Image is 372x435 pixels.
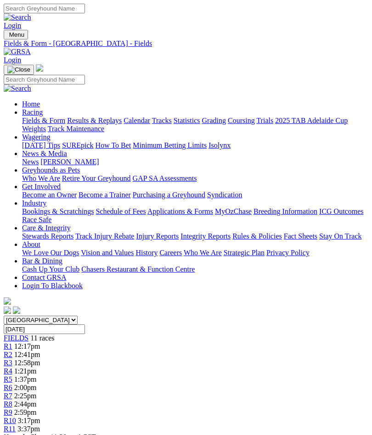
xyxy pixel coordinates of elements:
[22,265,79,273] a: Cash Up Your Club
[40,158,99,166] a: [PERSON_NAME]
[22,207,94,215] a: Bookings & Scratchings
[22,191,77,199] a: Become an Owner
[4,367,12,375] a: R4
[81,265,195,273] a: Chasers Restaurant & Function Centre
[14,342,40,350] span: 12:17pm
[22,191,368,199] div: Get Involved
[174,117,200,124] a: Statistics
[22,249,79,257] a: We Love Our Dogs
[124,117,150,124] a: Calendar
[4,4,85,13] input: Search
[4,400,12,408] a: R8
[22,158,368,166] div: News & Media
[22,174,60,182] a: Who We Are
[4,425,16,433] a: R11
[209,141,231,149] a: Isolynx
[4,75,85,84] input: Search
[22,232,73,240] a: Stewards Reports
[4,342,12,350] a: R1
[266,249,310,257] a: Privacy Policy
[180,232,231,240] a: Integrity Reports
[14,375,37,383] span: 1:37pm
[202,117,226,124] a: Grading
[319,232,361,240] a: Stay On Track
[22,133,51,141] a: Wagering
[4,48,31,56] img: GRSA
[4,408,12,416] a: R9
[4,324,85,334] input: Select date
[22,141,368,150] div: Wagering
[254,207,317,215] a: Breeding Information
[14,408,37,416] span: 2:59pm
[22,273,66,281] a: Contact GRSA
[159,249,182,257] a: Careers
[14,400,37,408] span: 2:44pm
[22,207,368,224] div: Industry
[22,166,80,174] a: Greyhounds as Pets
[22,257,62,265] a: Bar & Dining
[62,141,93,149] a: SUREpick
[4,359,12,367] span: R3
[4,392,12,400] span: R7
[30,334,54,342] span: 11 races
[4,65,34,75] button: Toggle navigation
[81,249,134,257] a: Vision and Values
[22,282,83,290] a: Login To Blackbook
[275,117,348,124] a: 2025 TAB Adelaide Cup
[4,22,21,29] a: Login
[14,367,37,375] span: 1:21pm
[22,150,67,157] a: News & Media
[184,249,222,257] a: Who We Are
[4,351,12,358] a: R2
[4,384,12,391] a: R6
[79,191,131,199] a: Become a Trainer
[4,56,21,64] a: Login
[9,31,24,38] span: Menu
[133,174,197,182] a: GAP SA Assessments
[13,307,20,314] img: twitter.svg
[22,117,65,124] a: Fields & Form
[22,224,71,232] a: Care & Integrity
[14,359,40,367] span: 12:58pm
[22,125,46,133] a: Weights
[22,100,40,108] a: Home
[18,417,40,424] span: 3:17pm
[135,249,158,257] a: History
[207,191,242,199] a: Syndication
[4,39,368,48] a: Fields & Form - [GEOGRAPHIC_DATA] - Fields
[4,30,28,39] button: Toggle navigation
[133,191,205,199] a: Purchasing a Greyhound
[22,265,368,273] div: Bar & Dining
[22,108,43,116] a: Racing
[48,125,104,133] a: Track Maintenance
[96,207,146,215] a: Schedule of Fees
[22,174,368,183] div: Greyhounds as Pets
[152,117,172,124] a: Tracks
[17,425,40,433] span: 3:37pm
[228,117,255,124] a: Coursing
[4,307,11,314] img: facebook.svg
[62,174,131,182] a: Retire Your Greyhound
[7,66,30,73] img: Close
[4,334,28,342] span: FIELDS
[4,375,12,383] a: R5
[22,240,40,248] a: About
[4,417,16,424] a: R10
[22,249,368,257] div: About
[67,117,122,124] a: Results & Replays
[96,141,131,149] a: How To Bet
[232,232,282,240] a: Rules & Policies
[22,141,60,149] a: [DATE] Tips
[256,117,273,124] a: Trials
[22,216,51,223] a: Race Safe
